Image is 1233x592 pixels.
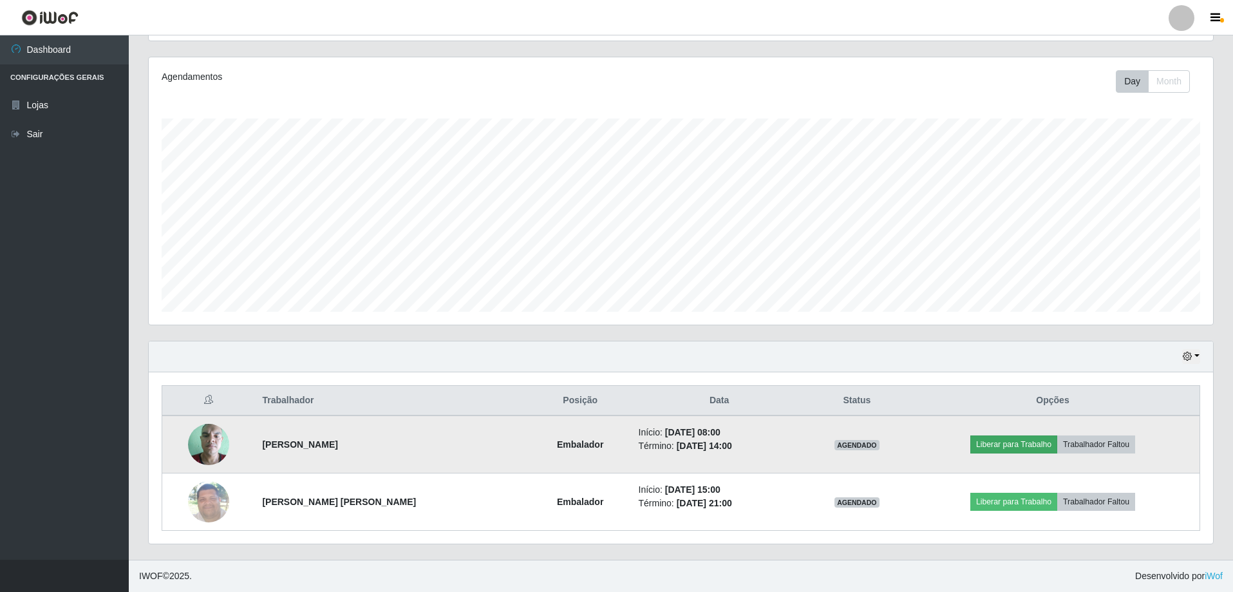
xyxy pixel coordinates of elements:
[665,484,720,495] time: [DATE] 15:00
[530,386,631,416] th: Posição
[970,493,1057,511] button: Liberar para Trabalho
[639,439,800,453] li: Término:
[1135,569,1223,583] span: Desenvolvido por
[639,497,800,510] li: Término:
[188,417,229,472] img: 1736341148646.jpeg
[1205,571,1223,581] a: iWof
[162,70,583,84] div: Agendamentos
[262,439,337,450] strong: [PERSON_NAME]
[808,386,906,416] th: Status
[834,497,880,508] span: AGENDADO
[677,498,732,508] time: [DATE] 21:00
[639,426,800,439] li: Início:
[188,474,229,529] img: 1697490161329.jpeg
[677,441,732,451] time: [DATE] 14:00
[254,386,529,416] th: Trabalhador
[1057,493,1135,511] button: Trabalhador Faltou
[557,439,603,450] strong: Embalador
[139,569,192,583] span: © 2025 .
[557,497,603,507] strong: Embalador
[262,497,416,507] strong: [PERSON_NAME] [PERSON_NAME]
[970,435,1057,454] button: Liberar para Trabalho
[1116,70,1200,93] div: Toolbar with button groups
[1057,435,1135,454] button: Trabalhador Faltou
[639,483,800,497] li: Início:
[1116,70,1190,93] div: First group
[834,440,880,450] span: AGENDADO
[1116,70,1149,93] button: Day
[665,427,720,437] time: [DATE] 08:00
[906,386,1200,416] th: Opções
[21,10,79,26] img: CoreUI Logo
[1148,70,1190,93] button: Month
[631,386,808,416] th: Data
[139,571,163,581] span: IWOF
